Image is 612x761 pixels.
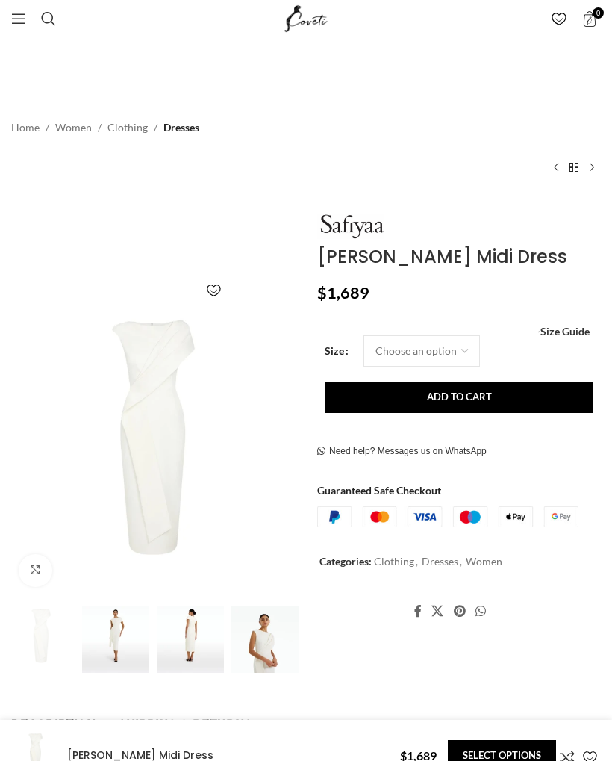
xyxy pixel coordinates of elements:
[4,4,34,34] a: Open mobile menu
[163,119,199,136] a: Dresses
[427,600,449,622] a: X social link
[317,506,578,527] img: guaranteed-safe-checkout-bordered.j
[195,43,417,56] a: Fancy designing your own shoe? | Discover Now
[543,4,574,34] div: My Wishlist
[317,446,487,458] a: Need help? Messages us on WhatsApp
[583,158,601,176] a: Next product
[55,119,92,136] a: Women
[7,606,75,673] img: Safiyaa Regina Ivory Midi Dress60165 nobg
[416,553,418,570] span: ,
[157,606,224,673] img: safiyaa dresses
[7,307,299,598] img: Safiyaa Regina Ivory Midi Dress60165 nobg
[11,119,199,136] nav: Breadcrumb
[319,555,372,568] span: Categories:
[325,382,593,413] button: Add to cart
[281,11,331,24] a: Site logo
[593,7,604,19] span: 0
[317,283,327,302] span: $
[317,214,384,239] img: Safiyaa
[107,119,148,136] a: Clothing
[231,606,299,673] img: safiyaa gowns
[317,283,369,302] bdi: 1,689
[34,4,63,34] a: Search
[547,158,565,176] a: Previous product
[374,555,414,568] a: Clothing
[11,119,40,136] a: Home
[460,553,462,570] span: ,
[82,606,149,673] img: safiyaa dress
[422,555,458,568] a: Dresses
[118,718,252,730] span: Shipping & Returns
[317,484,441,497] strong: Guaranteed Safe Checkout
[449,600,470,622] a: Pinterest social link
[11,718,96,730] span: Description
[470,600,490,622] a: WhatsApp social link
[466,555,502,568] a: Women
[325,343,349,359] label: Size
[409,600,426,622] a: Facebook social link
[574,4,605,34] a: 0
[317,246,601,268] h1: [PERSON_NAME] Midi Dress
